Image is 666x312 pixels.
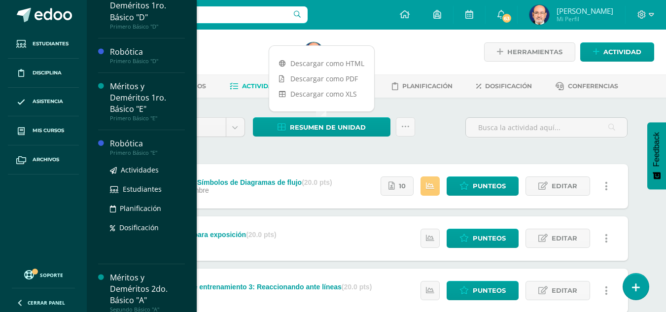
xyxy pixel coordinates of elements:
[484,42,575,62] a: Herramientas
[120,204,161,213] span: Planificación
[33,127,64,135] span: Mis cursos
[40,272,63,278] span: Soporte
[33,69,62,77] span: Disciplina
[501,13,512,24] span: 63
[253,117,390,137] a: Resumen de unidad
[8,116,79,145] a: Mis cursos
[110,272,185,306] div: Méritos y Deméritos 2do. Básico "A"
[476,78,532,94] a: Dosificación
[124,40,292,54] h1: Robótica
[447,176,519,196] a: Punteos
[580,42,654,62] a: Actividad
[121,165,159,174] span: Actividades
[290,118,366,137] span: Resumen de unidad
[137,178,332,186] div: Guía 5 - Album de Símbolos de Diagramas de flujo
[552,281,577,300] span: Editar
[269,86,374,102] a: Descargar como XLS
[33,98,63,105] span: Asistencia
[12,268,75,281] a: Soporte
[110,164,185,175] a: Actividades
[110,149,185,156] div: Primero Básico "E"
[302,178,332,186] strong: (20.0 pts)
[230,78,285,94] a: Actividades
[529,5,549,25] img: 3d645cbe1293924e2eb96234d7fd56d6.png
[33,156,59,164] span: Archivos
[28,299,65,306] span: Cerrar panel
[8,59,79,88] a: Disciplina
[110,138,185,156] a: RobóticaPrimero Básico "E"
[110,46,185,65] a: RobóticaPrimero Básico "D"
[33,40,69,48] span: Estudiantes
[137,283,372,291] div: Guía 3 - Campo de entrenamiento 3: Reaccionando ante líneas
[342,283,372,291] strong: (20.0 pts)
[485,82,532,90] span: Dosificación
[110,23,185,30] div: Primero Básico "D"
[110,81,185,122] a: Méritos y Deméritos 1ro. Básico "E"Primero Básico "E"
[110,58,185,65] div: Primero Básico "D"
[269,71,374,86] a: Descargar como PDF
[8,30,79,59] a: Estudiantes
[123,184,162,194] span: Estudiantes
[399,177,406,195] span: 10
[110,138,185,149] div: Robótica
[381,176,414,196] a: 10
[603,43,641,61] span: Actividad
[466,118,627,137] input: Busca la actividad aquí...
[652,132,661,167] span: Feedback
[552,229,577,247] span: Editar
[647,122,666,189] button: Feedback - Mostrar encuesta
[110,115,185,122] div: Primero Básico "E"
[556,78,618,94] a: Conferencias
[304,42,323,62] img: 3d645cbe1293924e2eb96234d7fd56d6.png
[473,281,506,300] span: Punteos
[507,43,562,61] span: Herramientas
[473,229,506,247] span: Punteos
[392,78,453,94] a: Planificación
[473,177,506,195] span: Punteos
[154,186,209,194] span: 19 de Septiembre
[269,56,374,71] a: Descargar como HTML
[110,203,185,214] a: Planificación
[110,222,185,233] a: Dosificación
[93,6,308,23] input: Busca un usuario...
[110,81,185,115] div: Méritos y Deméritos 1ro. Básico "E"
[110,183,185,195] a: Estudiantes
[568,82,618,90] span: Conferencias
[557,15,613,23] span: Mi Perfil
[447,281,519,300] a: Punteos
[447,229,519,248] a: Punteos
[110,46,185,58] div: Robótica
[402,82,453,90] span: Planificación
[8,145,79,174] a: Archivos
[124,54,292,64] div: Primero Básico 'D'
[119,223,159,232] span: Dosificación
[242,82,285,90] span: Actividades
[246,231,276,239] strong: (20.0 pts)
[552,177,577,195] span: Editar
[137,231,276,239] div: Guía 4: Proyecto para exposición
[557,6,613,16] span: [PERSON_NAME]
[8,88,79,117] a: Asistencia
